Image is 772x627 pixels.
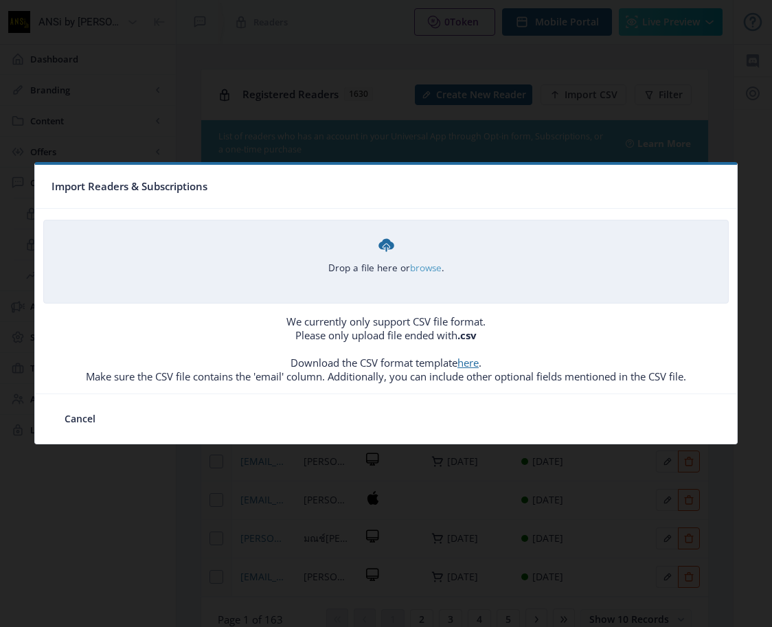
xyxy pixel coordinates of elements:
[457,328,477,342] b: .csv
[457,356,479,369] a: here
[328,236,444,275] div: Drop a file here or .
[52,405,109,433] button: Cancel
[35,165,737,209] nb-card-header: Import Readers & Subscriptions
[35,315,737,383] p: We currently only support CSV file format. Please only upload file ended with Download the CSV fo...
